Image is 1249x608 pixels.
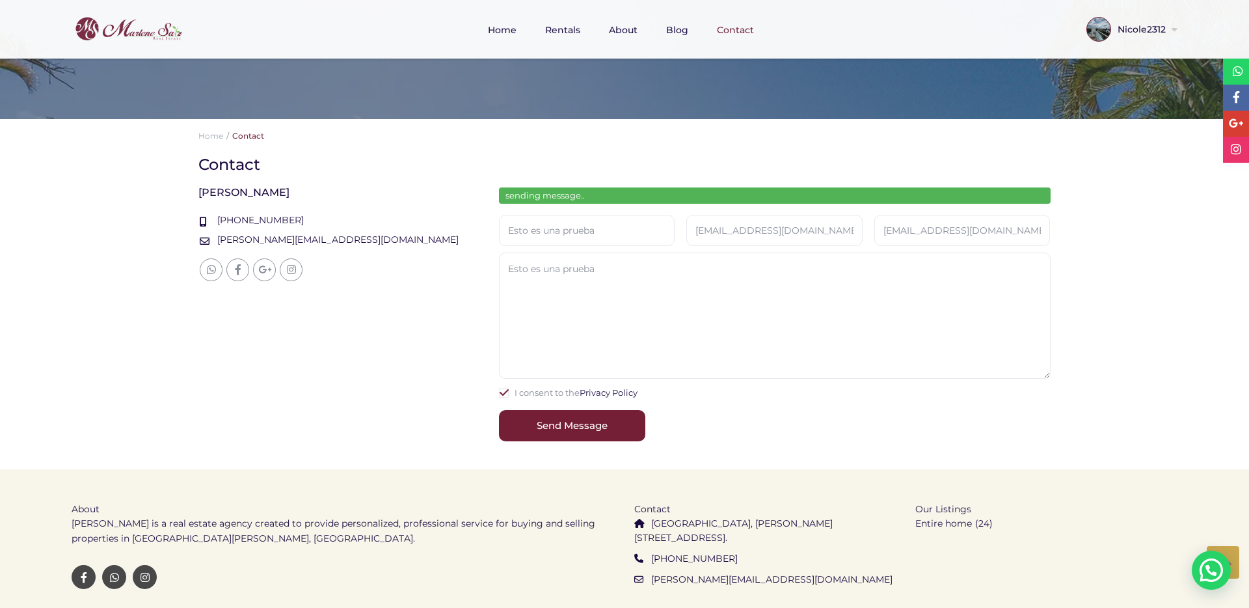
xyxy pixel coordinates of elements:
[217,214,304,226] a: [PHONE_NUMBER]
[915,518,972,529] a: Entire home
[72,516,615,546] p: [PERSON_NAME] is a real estate agency created to provide personalized, professional service for b...
[651,553,738,564] a: [PHONE_NUMBER]
[975,518,993,529] span: (24)
[217,234,459,245] a: [PERSON_NAME][EMAIL_ADDRESS][DOMAIN_NAME]
[499,215,675,246] input: Full Name
[874,215,1051,246] input: Website
[198,131,223,141] a: Home
[198,154,1041,174] h1: Contact
[686,215,863,246] input: Email
[515,385,638,400] label: I consent to the
[651,573,893,585] a: [PERSON_NAME][EMAIL_ADDRESS][DOMAIN_NAME]
[915,503,971,515] span: Our Listings
[580,387,638,398] a: Privacy Policy
[499,410,645,441] input: Send Message
[198,186,289,200] h3: [PERSON_NAME]
[499,187,1051,204] div: sending message..
[72,503,100,515] span: About
[1111,25,1169,34] span: Nicole2312
[55,14,185,44] img: logo
[634,503,671,515] span: Contact
[634,516,896,545] p: [GEOGRAPHIC_DATA], [PERSON_NAME][STREET_ADDRESS].
[223,131,264,141] li: Contact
